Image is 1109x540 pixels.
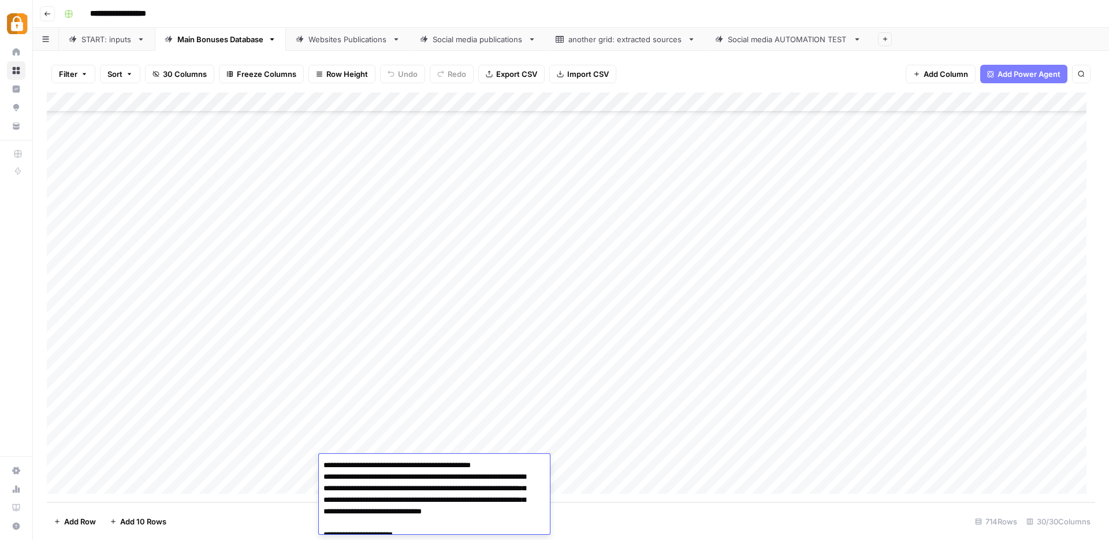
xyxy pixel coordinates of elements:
[448,68,466,80] span: Redo
[970,512,1022,531] div: 714 Rows
[7,80,25,98] a: Insights
[219,65,304,83] button: Freeze Columns
[120,516,166,527] span: Add 10 Rows
[478,65,545,83] button: Export CSV
[155,28,286,51] a: Main Bonuses Database
[59,28,155,51] a: START: inputs
[145,65,214,83] button: 30 Columns
[1022,512,1095,531] div: 30/30 Columns
[64,516,96,527] span: Add Row
[567,68,609,80] span: Import CSV
[47,512,103,531] button: Add Row
[100,65,140,83] button: Sort
[286,28,410,51] a: Websites Publications
[705,28,871,51] a: Social media AUTOMATION TEST
[7,61,25,80] a: Browse
[7,43,25,61] a: Home
[549,65,616,83] button: Import CSV
[7,13,28,34] img: Adzz Logo
[568,34,683,45] div: another grid: extracted sources
[308,34,388,45] div: Websites Publications
[177,34,263,45] div: Main Bonuses Database
[103,512,173,531] button: Add 10 Rows
[51,65,95,83] button: Filter
[7,480,25,498] a: Usage
[380,65,425,83] button: Undo
[7,117,25,135] a: Your Data
[980,65,1067,83] button: Add Power Agent
[7,9,25,38] button: Workspace: Adzz
[326,68,368,80] span: Row Height
[924,68,968,80] span: Add Column
[308,65,375,83] button: Row Height
[410,28,546,51] a: Social media publications
[398,68,418,80] span: Undo
[7,461,25,480] a: Settings
[81,34,132,45] div: START: inputs
[237,68,296,80] span: Freeze Columns
[728,34,849,45] div: Social media AUTOMATION TEST
[546,28,705,51] a: another grid: extracted sources
[107,68,122,80] span: Sort
[906,65,976,83] button: Add Column
[433,34,523,45] div: Social media publications
[496,68,537,80] span: Export CSV
[7,498,25,517] a: Learning Hub
[163,68,207,80] span: 30 Columns
[59,68,77,80] span: Filter
[7,98,25,117] a: Opportunities
[998,68,1060,80] span: Add Power Agent
[7,517,25,535] button: Help + Support
[430,65,474,83] button: Redo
